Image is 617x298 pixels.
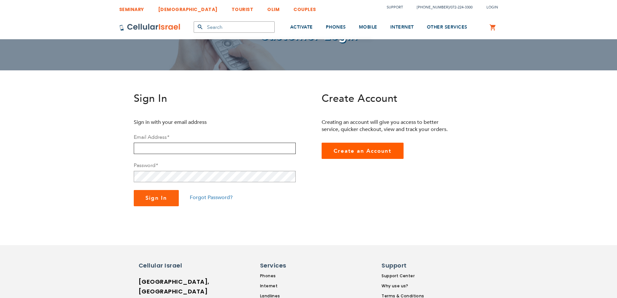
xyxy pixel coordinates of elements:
[260,261,315,270] h6: Services
[139,277,194,296] h6: [GEOGRAPHIC_DATA], [GEOGRAPHIC_DATA]
[260,273,319,279] a: Phones
[382,273,424,279] a: Support Center
[359,24,377,30] span: MOBILE
[145,194,167,202] span: Sign In
[194,21,275,33] input: Search
[134,190,179,206] button: Sign In
[390,24,414,30] span: INTERNET
[387,5,403,10] a: Support
[410,3,473,12] li: /
[260,283,319,289] a: Internet
[326,15,346,40] a: PHONES
[134,119,265,126] p: Sign in with your email address
[267,2,280,14] a: OLIM
[290,15,313,40] a: ACTIVATE
[326,24,346,30] span: PHONES
[232,2,254,14] a: TOURIST
[290,24,313,30] span: ACTIVATE
[427,15,467,40] a: OTHER SERVICES
[139,261,194,270] h6: Cellular Israel
[134,134,169,141] label: Email Address
[322,91,398,106] span: Create Account
[322,143,404,159] a: Create an Account
[322,119,453,133] p: Creating an account will give you access to better service, quicker checkout, view and track your...
[427,24,467,30] span: OTHER SERVICES
[451,5,473,10] a: 072-224-3300
[382,261,420,270] h6: Support
[486,5,498,10] span: Login
[134,143,296,154] input: Email
[134,162,158,169] label: Password
[334,147,392,155] span: Create an Account
[190,194,233,201] a: Forgot Password?
[158,2,218,14] a: [DEMOGRAPHIC_DATA]
[119,2,144,14] a: SEMINARY
[417,5,449,10] a: [PHONE_NUMBER]
[390,15,414,40] a: INTERNET
[134,91,167,106] span: Sign In
[119,23,181,31] img: Cellular Israel Logo
[382,283,424,289] a: Why use us?
[359,15,377,40] a: MOBILE
[293,2,316,14] a: COUPLES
